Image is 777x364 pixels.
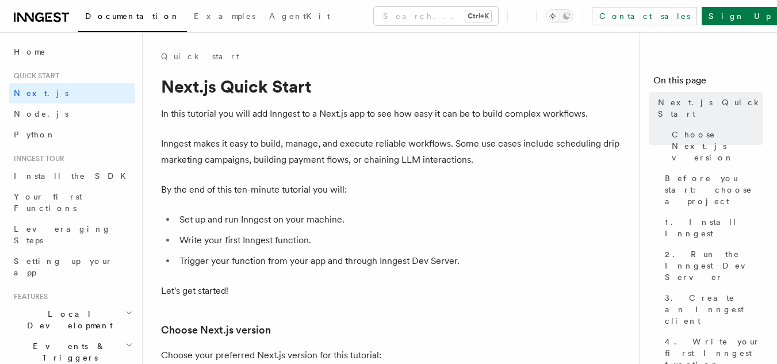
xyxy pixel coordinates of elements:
[262,3,337,31] a: AgentKit
[161,322,271,338] a: Choose Next.js version
[665,216,763,239] span: 1. Install Inngest
[9,219,135,251] a: Leveraging Steps
[374,7,498,25] button: Search...Ctrl+K
[653,92,763,124] a: Next.js Quick Start
[653,74,763,92] h4: On this page
[14,109,68,118] span: Node.js
[665,173,763,207] span: Before you start: choose a project
[14,192,82,213] span: Your first Functions
[592,7,697,25] a: Contact sales
[161,182,621,198] p: By the end of this ten-minute tutorial you will:
[161,136,621,168] p: Inngest makes it easy to build, manage, and execute reliable workflows. Some use cases include sc...
[78,3,187,32] a: Documentation
[9,124,135,145] a: Python
[546,9,573,23] button: Toggle dark mode
[269,12,330,21] span: AgentKit
[665,248,763,283] span: 2. Run the Inngest Dev Server
[665,292,763,327] span: 3. Create an Inngest client
[14,256,113,277] span: Setting up your app
[161,347,621,363] p: Choose your preferred Next.js version for this tutorial:
[176,232,621,248] li: Write your first Inngest function.
[465,10,491,22] kbd: Ctrl+K
[176,253,621,269] li: Trigger your function from your app and through Inngest Dev Server.
[660,288,763,331] a: 3. Create an Inngest client
[9,83,135,104] a: Next.js
[14,171,133,181] span: Install the SDK
[9,186,135,219] a: Your first Functions
[161,51,239,62] a: Quick start
[161,76,621,97] h1: Next.js Quick Start
[672,129,763,163] span: Choose Next.js version
[14,46,46,58] span: Home
[194,12,255,21] span: Examples
[9,292,48,301] span: Features
[658,97,763,120] span: Next.js Quick Start
[9,304,135,336] button: Local Development
[9,308,125,331] span: Local Development
[9,104,135,124] a: Node.js
[14,89,68,98] span: Next.js
[667,124,763,168] a: Choose Next.js version
[9,71,59,81] span: Quick start
[14,224,111,245] span: Leveraging Steps
[85,12,180,21] span: Documentation
[14,130,56,139] span: Python
[9,340,125,363] span: Events & Triggers
[161,283,621,299] p: Let's get started!
[9,41,135,62] a: Home
[660,212,763,244] a: 1. Install Inngest
[176,212,621,228] li: Set up and run Inngest on your machine.
[187,3,262,31] a: Examples
[9,251,135,283] a: Setting up your app
[161,106,621,122] p: In this tutorial you will add Inngest to a Next.js app to see how easy it can be to build complex...
[660,168,763,212] a: Before you start: choose a project
[9,154,64,163] span: Inngest tour
[9,166,135,186] a: Install the SDK
[660,244,763,288] a: 2. Run the Inngest Dev Server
